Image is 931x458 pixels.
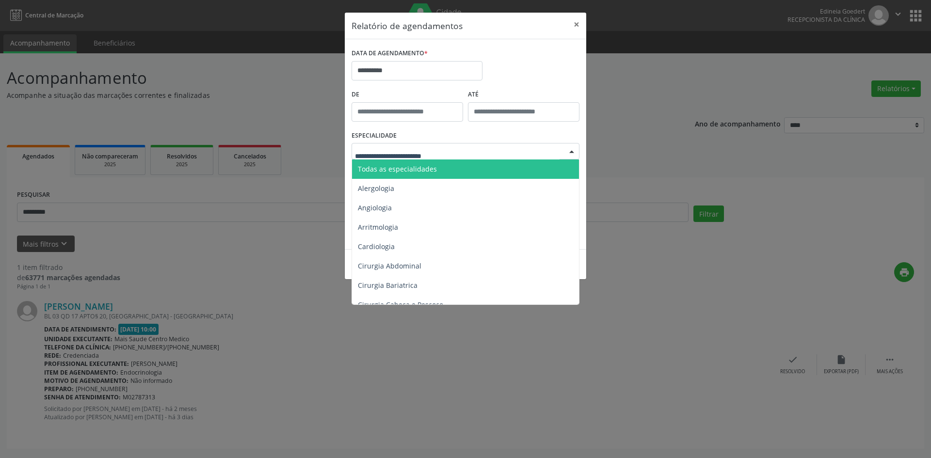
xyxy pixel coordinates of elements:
[468,87,579,102] label: ATÉ
[352,87,463,102] label: De
[358,242,395,251] span: Cardiologia
[358,261,421,270] span: Cirurgia Abdominal
[352,46,428,61] label: DATA DE AGENDAMENTO
[358,203,392,212] span: Angiologia
[358,222,398,232] span: Arritmologia
[352,128,397,143] label: ESPECIALIDADE
[358,164,437,174] span: Todas as especialidades
[358,184,394,193] span: Alergologia
[567,13,586,36] button: Close
[352,19,463,32] h5: Relatório de agendamentos
[358,281,417,290] span: Cirurgia Bariatrica
[358,300,443,309] span: Cirurgia Cabeça e Pescoço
